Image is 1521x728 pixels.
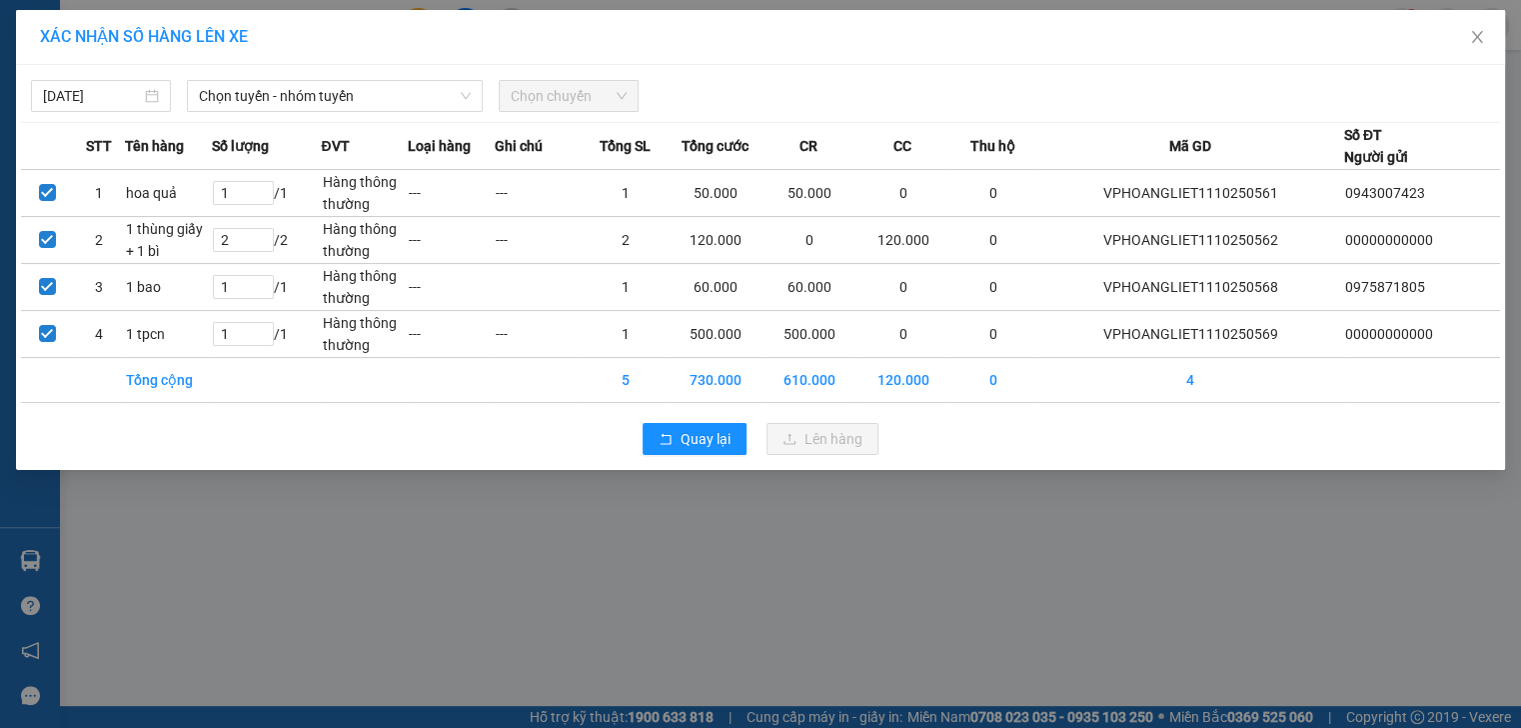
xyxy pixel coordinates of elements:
[582,170,669,217] td: 1
[582,217,669,264] td: 2
[582,264,669,311] td: 1
[1036,264,1343,311] td: VPHOANGLIET1110250568
[582,311,669,358] td: 1
[949,311,1036,358] td: 0
[855,358,949,403] td: 120.000
[1036,170,1343,217] td: VPHOANGLIET1110250561
[1344,124,1408,168] div: Số ĐT Người gửi
[949,264,1036,311] td: 0
[949,217,1036,264] td: 0
[321,217,408,264] td: Hàng thông thường
[1469,29,1485,45] span: close
[682,135,749,157] span: Tổng cước
[762,311,856,358] td: 500.000
[212,217,321,264] td: / 2
[949,358,1036,403] td: 0
[1036,311,1343,358] td: VPHOANGLIET1110250569
[762,170,856,217] td: 50.000
[669,311,762,358] td: 500.000
[86,135,112,157] span: STT
[659,432,673,448] span: rollback
[949,170,1036,217] td: 0
[799,135,817,157] span: CR
[212,170,321,217] td: / 1
[212,135,269,157] span: Số lượng
[495,135,543,157] span: Ghi chú
[599,135,650,157] span: Tổng SL
[125,358,212,403] td: Tổng cộng
[73,170,125,217] td: 1
[125,170,212,217] td: hoa quả
[855,264,949,311] td: 0
[1168,135,1210,157] span: Mã GD
[408,217,495,264] td: ---
[1345,279,1425,295] span: 0975871805
[125,217,212,264] td: 1 thùng giấy + 1 bì
[855,217,949,264] td: 120.000
[582,358,669,403] td: 5
[766,423,878,455] button: uploadLên hàng
[408,264,495,311] td: ---
[762,264,856,311] td: 60.000
[970,135,1015,157] span: Thu hộ
[1036,358,1343,403] td: 4
[408,311,495,358] td: ---
[762,358,856,403] td: 610.000
[125,264,212,311] td: 1 bao
[495,170,582,217] td: ---
[73,311,125,358] td: 4
[1345,326,1433,342] span: 00000000000
[1036,217,1343,264] td: VPHOANGLIET1110250562
[73,264,125,311] td: 3
[1345,232,1433,248] span: 00000000000
[669,217,762,264] td: 120.000
[321,135,349,157] span: ĐVT
[762,217,856,264] td: 0
[212,264,321,311] td: / 1
[321,170,408,217] td: Hàng thông thường
[321,264,408,311] td: Hàng thông thường
[681,428,731,450] span: Quay lại
[669,264,762,311] td: 60.000
[408,170,495,217] td: ---
[495,217,582,264] td: ---
[511,81,627,111] span: Chọn chuyến
[1345,185,1425,201] span: 0943007423
[669,170,762,217] td: 50.000
[73,217,125,264] td: 2
[321,311,408,358] td: Hàng thông thường
[199,81,471,111] span: Chọn tuyến - nhóm tuyến
[43,85,141,107] input: 11/10/2025
[125,135,184,157] span: Tên hàng
[212,311,321,358] td: / 1
[460,90,472,102] span: down
[855,170,949,217] td: 0
[1449,10,1505,66] button: Close
[40,27,248,46] span: XÁC NHẬN SỐ HÀNG LÊN XE
[495,311,582,358] td: ---
[643,423,747,455] button: rollbackQuay lại
[408,135,471,157] span: Loại hàng
[669,358,762,403] td: 730.000
[893,135,911,157] span: CC
[855,311,949,358] td: 0
[125,311,212,358] td: 1 tpcn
